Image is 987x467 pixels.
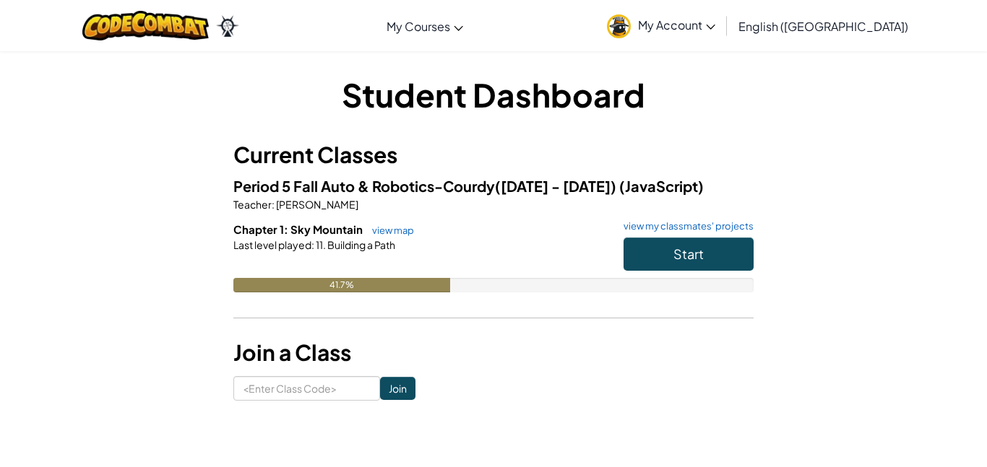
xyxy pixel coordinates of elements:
span: Teacher [233,198,272,211]
span: Period 5 Fall Auto & Robotics-Courdy([DATE] - [DATE]) [233,177,619,195]
h3: Current Classes [233,139,754,171]
img: Ozaria [216,15,239,37]
img: avatar [607,14,631,38]
span: Building a Path [326,238,395,251]
span: 11. [314,238,326,251]
a: view map [365,224,414,236]
a: English ([GEOGRAPHIC_DATA]) [731,6,915,45]
img: CodeCombat logo [82,11,209,40]
div: 41.7% [233,278,450,292]
button: Start [624,237,754,271]
input: <Enter Class Code> [233,376,380,401]
span: (JavaScript) [619,177,704,195]
span: Start [673,245,704,262]
span: English ([GEOGRAPHIC_DATA]) [738,19,908,34]
span: : [272,198,275,211]
span: [PERSON_NAME] [275,198,358,211]
span: Chapter 1: Sky Mountain [233,222,365,236]
a: My Courses [379,6,470,45]
a: My Account [600,3,723,48]
a: view my classmates' projects [616,222,754,231]
span: My Courses [387,19,450,34]
span: : [311,238,314,251]
span: Last level played [233,238,311,251]
span: My Account [638,17,715,32]
h1: Student Dashboard [233,72,754,117]
input: Join [380,377,415,400]
h3: Join a Class [233,336,754,369]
